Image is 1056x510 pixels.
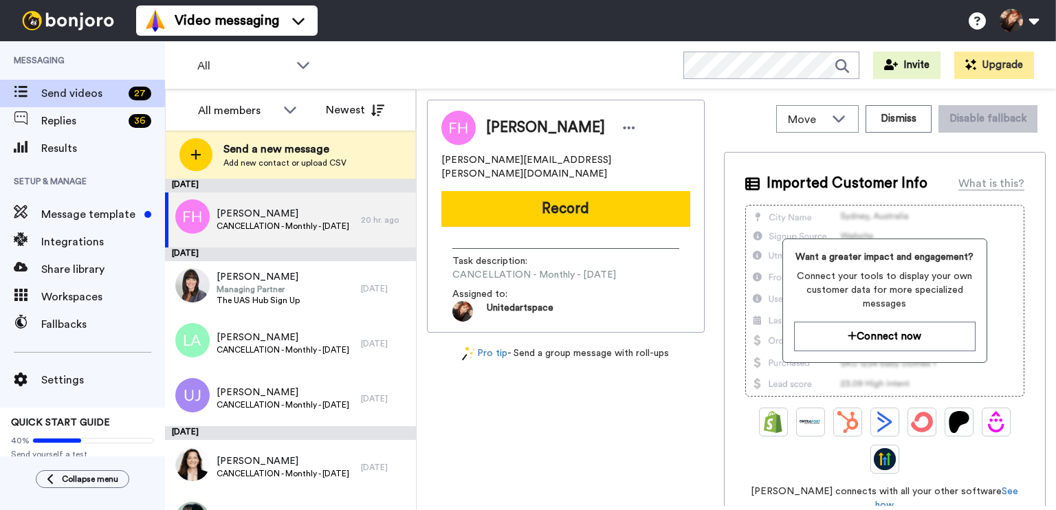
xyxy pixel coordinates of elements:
[441,191,690,227] button: Record
[361,393,409,404] div: [DATE]
[873,52,940,79] button: Invite
[217,331,349,344] span: [PERSON_NAME]
[441,111,476,145] img: Image of Frankie Hsu
[217,221,349,232] span: CANCELLATION - Monthly - [DATE]
[837,411,859,433] img: Hubspot
[41,113,123,129] span: Replies
[129,87,151,100] div: 27
[985,411,1007,433] img: Drip
[217,344,349,355] span: CANCELLATION - Monthly - [DATE]
[217,454,349,468] span: [PERSON_NAME]
[217,270,300,284] span: [PERSON_NAME]
[427,346,705,361] div: - Send a group message with roll-ups
[175,268,210,302] img: b77a6853-6bd1-49c6-b406-493cc9d2a8af.jpg
[62,474,118,485] span: Collapse menu
[217,207,349,221] span: [PERSON_NAME]
[217,399,349,410] span: CANCELLATION - Monthly - [DATE]
[452,301,473,322] img: e9f9ed0f-c7f5-4795-a7d8-e56d8a83c84a-1579645839.jpg
[41,316,165,333] span: Fallbacks
[788,111,825,128] span: Move
[175,11,279,30] span: Video messaging
[316,96,395,124] button: Newest
[948,411,970,433] img: Patreon
[41,289,165,305] span: Workspaces
[175,323,210,357] img: la.png
[452,287,549,301] span: Assigned to:
[129,114,151,128] div: 36
[762,411,784,433] img: Shopify
[165,426,416,440] div: [DATE]
[361,338,409,349] div: [DATE]
[217,295,300,306] span: The UAS Hub Sign Up
[874,448,896,470] img: GoHighLevel
[486,118,605,138] span: [PERSON_NAME]
[958,175,1024,192] div: What is this?
[938,105,1037,133] button: Disable fallback
[217,386,349,399] span: [PERSON_NAME]
[794,269,976,311] span: Connect your tools to display your own customer data for more specialized messages
[11,435,30,446] span: 40%
[175,447,210,481] img: f9ef4ffe-2a1e-446e-88d3-c1921306d450.jpg
[800,411,822,433] img: Ontraport
[41,234,165,250] span: Integrations
[767,173,927,194] span: Imported Customer Info
[41,372,165,388] span: Settings
[462,346,507,361] a: Pro tip
[36,470,129,488] button: Collapse menu
[175,378,210,412] img: uj.png
[144,10,166,32] img: vm-color.svg
[198,102,276,119] div: All members
[794,322,976,351] button: Connect now
[874,411,896,433] img: ActiveCampaign
[911,411,933,433] img: ConvertKit
[217,468,349,479] span: CANCELLATION - Monthly - [DATE]
[361,283,409,294] div: [DATE]
[16,11,120,30] img: bj-logo-header-white.svg
[462,346,474,361] img: magic-wand.svg
[441,153,690,181] span: [PERSON_NAME][EMAIL_ADDRESS][PERSON_NAME][DOMAIN_NAME]
[487,301,553,322] span: Unitedartspace
[41,140,165,157] span: Results
[361,462,409,473] div: [DATE]
[361,214,409,225] div: 20 hr. ago
[794,250,976,264] span: Want a greater impact and engagement?
[41,206,139,223] span: Message template
[217,284,300,295] span: Managing Partner
[11,449,154,460] span: Send yourself a test
[452,254,549,268] span: Task description :
[197,58,289,74] span: All
[866,105,932,133] button: Dismiss
[41,85,123,102] span: Send videos
[41,261,165,278] span: Share library
[223,157,346,168] span: Add new contact or upload CSV
[175,199,210,234] img: fh.png
[165,179,416,192] div: [DATE]
[223,141,346,157] span: Send a new message
[954,52,1034,79] button: Upgrade
[452,268,616,282] span: CANCELLATION - Monthly - [DATE]
[165,247,416,261] div: [DATE]
[11,418,110,428] span: QUICK START GUIDE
